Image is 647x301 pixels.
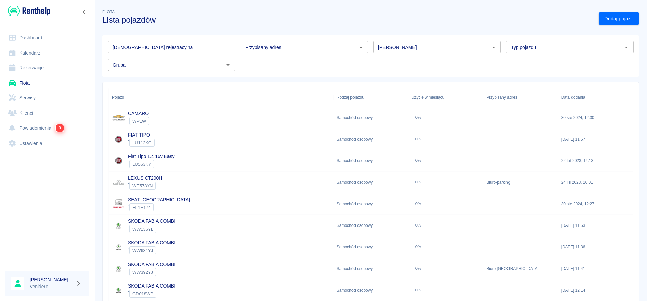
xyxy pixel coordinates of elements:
[128,139,155,147] div: `
[112,154,125,168] img: Image
[130,140,154,145] span: LU112KG
[5,30,89,46] a: Dashboard
[486,88,517,107] div: Przypisany adres
[130,162,154,167] span: LU563KY
[130,183,155,188] span: WE578YN
[415,180,421,184] div: 0%
[333,258,408,279] div: Samochód osobowy
[5,106,89,121] a: Klienci
[128,203,190,211] div: `
[561,88,585,107] div: Data dodania
[415,115,421,120] div: 0%
[30,283,73,290] p: Venidero
[333,107,408,128] div: Samochód osobowy
[128,283,175,289] a: SKODA FABIA COMBI
[558,258,633,279] div: [DATE] 11:41
[558,215,633,236] div: [DATE] 11:53
[333,150,408,172] div: Samochód osobowy
[483,172,558,193] div: Biuro-parking
[558,150,633,172] div: 22 lut 2023, 14:13
[128,240,175,245] a: SKODA FABIA COMBI
[130,270,156,275] span: WW392YJ
[5,120,89,136] a: Powiadomienia3
[79,8,89,17] button: Zwiń nawigację
[415,245,421,249] div: 0%
[5,46,89,61] a: Kalendarz
[558,172,633,193] div: 24 lis 2023, 16:01
[5,76,89,91] a: Flota
[128,268,175,276] div: `
[489,42,498,52] button: Otwórz
[128,160,174,168] div: `
[333,88,408,107] div: Rodzaj pojazdu
[483,258,558,279] div: Biuro [GEOGRAPHIC_DATA]
[333,215,408,236] div: Samochód osobowy
[415,158,421,163] div: 0%
[128,182,162,190] div: `
[5,60,89,76] a: Rezerwacje
[102,10,115,14] span: Flota
[622,42,631,52] button: Otwórz
[130,205,153,210] span: EL1H174
[130,248,156,253] span: WW631YJ
[128,197,190,202] a: SEAT [GEOGRAPHIC_DATA]
[337,88,364,107] div: Rodzaj pojazdu
[558,279,633,301] div: [DATE] 12:14
[112,176,125,189] img: Image
[356,42,366,52] button: Otwórz
[558,236,633,258] div: [DATE] 11:36
[558,128,633,150] div: [DATE] 11:57
[415,137,421,141] div: 0%
[130,119,149,124] span: WP1W
[112,283,125,297] img: Image
[112,88,124,107] div: Pojazd
[109,88,333,107] div: Pojazd
[558,107,633,128] div: 30 sie 2024, 12:30
[5,5,50,17] a: Renthelp logo
[599,12,639,25] a: Dodaj pojazd
[333,172,408,193] div: Samochód osobowy
[112,240,125,254] img: Image
[558,88,633,107] div: Data dodania
[112,132,125,146] img: Image
[333,128,408,150] div: Samochód osobowy
[112,219,125,232] img: Image
[415,288,421,292] div: 0%
[128,154,174,159] a: Fiat Tipo 1.4 16v Easy
[112,197,125,211] img: Image
[558,193,633,215] div: 30 sie 2024, 12:27
[128,225,175,233] div: `
[128,290,175,298] div: `
[128,117,149,125] div: `
[30,276,73,283] h6: [PERSON_NAME]
[8,5,50,17] img: Renthelp logo
[333,279,408,301] div: Samochód osobowy
[128,218,175,224] a: SKODA FABIA COMBI
[130,227,156,232] span: WW136YL
[128,111,149,116] a: CAMARO
[415,223,421,228] div: 0%
[483,88,558,107] div: Przypisany adres
[112,111,125,124] img: Image
[333,193,408,215] div: Samochód osobowy
[124,93,133,102] button: Sort
[408,88,483,107] div: Użycie w miesiącu
[130,291,156,296] span: GD018WP
[128,175,162,181] a: LEXUS CT200H
[333,236,408,258] div: Samochód osobowy
[128,262,175,267] a: SKODA FABIA COMBI
[128,132,150,138] a: FIAT TIPO
[411,88,444,107] div: Użycie w miesiącu
[112,262,125,275] img: Image
[5,90,89,106] a: Serwisy
[415,202,421,206] div: 0%
[128,246,175,254] div: `
[223,60,233,70] button: Otwórz
[5,136,89,151] a: Ustawienia
[102,15,593,25] h3: Lista pojazdów
[56,124,64,132] span: 3
[415,266,421,271] div: 0%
